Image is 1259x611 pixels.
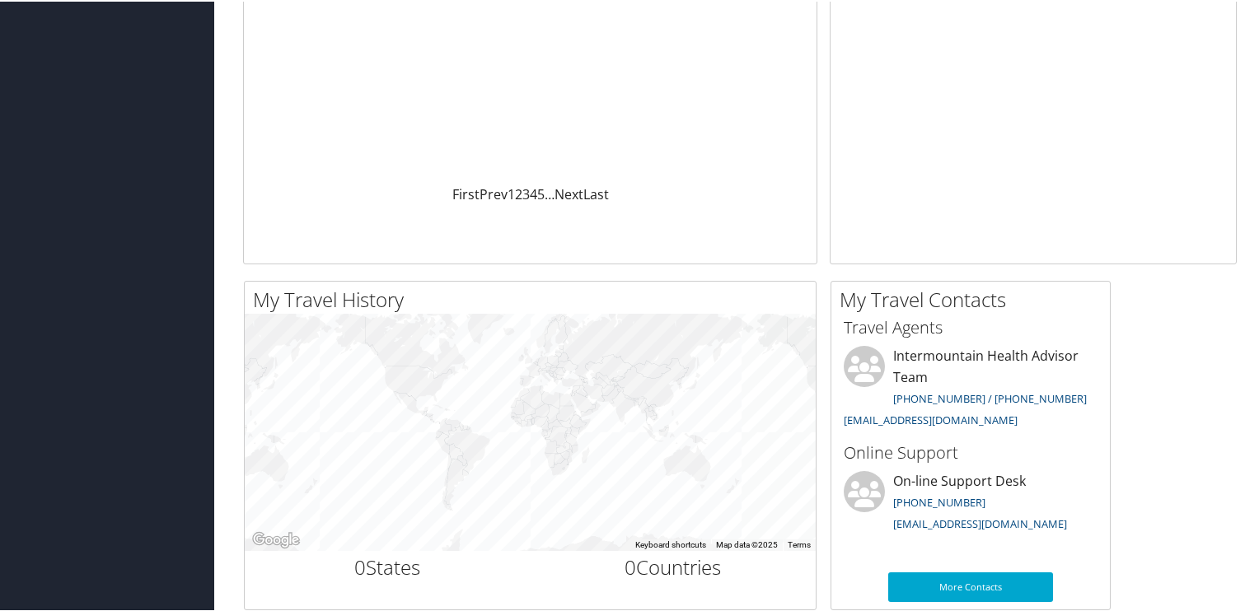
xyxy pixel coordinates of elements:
span: Map data ©2025 [716,539,778,548]
a: [PHONE_NUMBER] [893,493,985,508]
a: 1 [508,184,515,202]
h2: My Travel History [253,284,816,312]
a: Prev [480,184,508,202]
h2: Countries [543,552,804,580]
a: [EMAIL_ADDRESS][DOMAIN_NAME] [844,411,1018,426]
h3: Travel Agents [844,315,1098,338]
a: More Contacts [888,571,1053,600]
a: Last [583,184,609,202]
li: On-line Support Desk [835,469,1106,537]
a: 4 [530,184,537,202]
a: 2 [515,184,522,202]
a: 3 [522,184,530,202]
img: Google [249,528,303,549]
span: … [545,184,555,202]
a: Next [555,184,583,202]
h2: My Travel Contacts [840,284,1110,312]
a: Terms (opens in new tab) [788,539,811,548]
h2: States [257,552,518,580]
a: [EMAIL_ADDRESS][DOMAIN_NAME] [893,515,1067,529]
button: Keyboard shortcuts [635,538,706,549]
span: 0 [354,552,366,579]
a: First [452,184,480,202]
span: 0 [625,552,636,579]
h3: Online Support [844,440,1098,463]
a: [PHONE_NUMBER] / [PHONE_NUMBER] [893,389,1087,404]
li: Intermountain Health Advisor Team [835,344,1106,432]
a: 5 [537,184,545,202]
a: Open this area in Google Maps (opens a new window) [249,528,303,549]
